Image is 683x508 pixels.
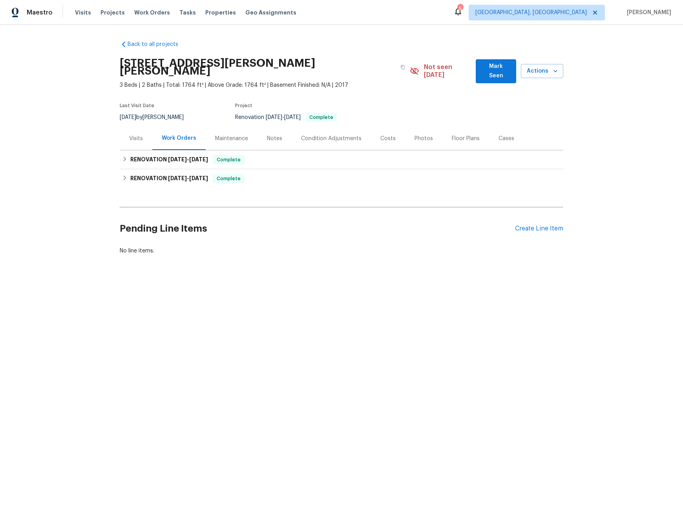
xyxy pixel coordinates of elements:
[129,135,143,143] div: Visits
[235,103,252,108] span: Project
[624,9,671,16] span: [PERSON_NAME]
[396,60,410,74] button: Copy Address
[266,115,301,120] span: -
[120,247,563,255] div: No line items.
[189,157,208,162] span: [DATE]
[214,175,244,183] span: Complete
[380,135,396,143] div: Costs
[120,115,136,120] span: [DATE]
[120,103,154,108] span: Last Visit Date
[75,9,91,16] span: Visits
[306,115,336,120] span: Complete
[245,9,296,16] span: Geo Assignments
[205,9,236,16] span: Properties
[130,174,208,183] h6: RENOVATION
[284,115,301,120] span: [DATE]
[301,135,362,143] div: Condition Adjustments
[521,64,563,79] button: Actions
[235,115,337,120] span: Renovation
[499,135,514,143] div: Cases
[120,113,193,122] div: by [PERSON_NAME]
[168,175,187,181] span: [DATE]
[168,157,187,162] span: [DATE]
[267,135,282,143] div: Notes
[100,9,125,16] span: Projects
[120,210,515,247] h2: Pending Line Items
[424,63,471,79] span: Not seen [DATE]
[168,175,208,181] span: -
[266,115,282,120] span: [DATE]
[457,5,463,13] div: 5
[120,169,563,188] div: RENOVATION [DATE]-[DATE]Complete
[415,135,433,143] div: Photos
[120,150,563,169] div: RENOVATION [DATE]-[DATE]Complete
[515,225,563,232] div: Create Line Item
[452,135,480,143] div: Floor Plans
[162,134,196,142] div: Work Orders
[130,155,208,164] h6: RENOVATION
[214,156,244,164] span: Complete
[476,59,516,83] button: Mark Seen
[120,81,410,89] span: 3 Beds | 2 Baths | Total: 1764 ft² | Above Grade: 1764 ft² | Basement Finished: N/A | 2017
[179,10,196,15] span: Tasks
[482,62,510,81] span: Mark Seen
[27,9,53,16] span: Maestro
[168,157,208,162] span: -
[475,9,587,16] span: [GEOGRAPHIC_DATA], [GEOGRAPHIC_DATA]
[527,66,557,76] span: Actions
[215,135,248,143] div: Maintenance
[189,175,208,181] span: [DATE]
[134,9,170,16] span: Work Orders
[120,59,396,75] h2: [STREET_ADDRESS][PERSON_NAME][PERSON_NAME]
[120,40,195,48] a: Back to all projects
